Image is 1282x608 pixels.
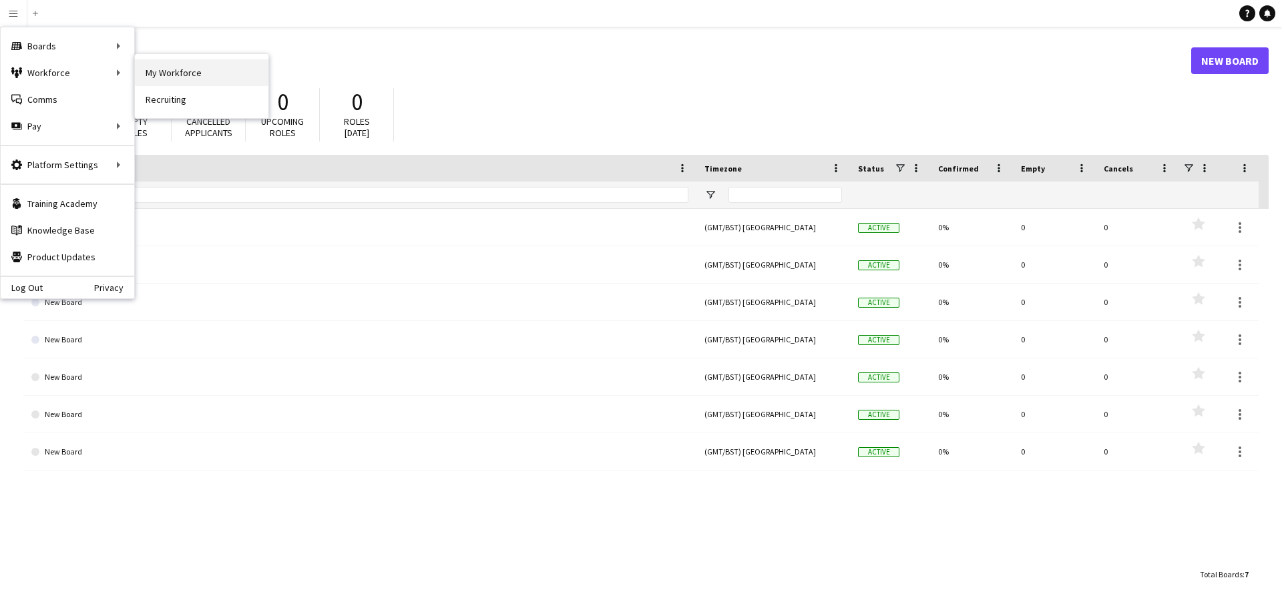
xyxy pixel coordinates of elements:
[31,246,688,284] a: New Board
[930,246,1013,283] div: 0%
[1,113,134,139] div: Pay
[938,164,979,174] span: Confirmed
[696,284,850,320] div: (GMT/BST) [GEOGRAPHIC_DATA]
[1096,246,1179,283] div: 0
[704,189,716,201] button: Open Filter Menu
[728,187,842,203] input: Timezone Filter Input
[1013,433,1096,470] div: 0
[135,86,268,113] a: Recruiting
[351,87,363,117] span: 0
[31,209,688,246] a: client x
[858,223,899,233] span: Active
[704,164,742,174] span: Timezone
[31,396,688,433] a: New Board
[1021,164,1045,174] span: Empty
[94,282,134,293] a: Privacy
[1,217,134,244] a: Knowledge Base
[1,190,134,217] a: Training Academy
[930,396,1013,432] div: 0%
[1104,164,1133,174] span: Cancels
[185,115,232,139] span: Cancelled applicants
[1013,246,1096,283] div: 0
[1013,321,1096,358] div: 0
[696,209,850,246] div: (GMT/BST) [GEOGRAPHIC_DATA]
[1200,569,1243,579] span: Total Boards
[1245,569,1249,579] span: 7
[858,164,884,174] span: Status
[31,321,688,358] a: New Board
[930,209,1013,246] div: 0%
[1013,358,1096,395] div: 0
[277,87,288,117] span: 0
[1013,284,1096,320] div: 0
[696,396,850,432] div: (GMT/BST) [GEOGRAPHIC_DATA]
[930,433,1013,470] div: 0%
[696,246,850,283] div: (GMT/BST) [GEOGRAPHIC_DATA]
[696,433,850,470] div: (GMT/BST) [GEOGRAPHIC_DATA]
[1096,358,1179,395] div: 0
[344,115,370,139] span: Roles [DATE]
[31,284,688,321] a: New Board
[858,335,899,345] span: Active
[31,358,688,396] a: New Board
[1,59,134,86] div: Workforce
[1200,561,1249,587] div: :
[1,151,134,178] div: Platform Settings
[1,282,43,293] a: Log Out
[858,298,899,308] span: Active
[930,321,1013,358] div: 0%
[858,260,899,270] span: Active
[1013,209,1096,246] div: 0
[696,358,850,395] div: (GMT/BST) [GEOGRAPHIC_DATA]
[31,433,688,471] a: New Board
[1191,47,1269,74] a: New Board
[696,321,850,358] div: (GMT/BST) [GEOGRAPHIC_DATA]
[1096,209,1179,246] div: 0
[858,410,899,420] span: Active
[1,86,134,113] a: Comms
[930,284,1013,320] div: 0%
[858,447,899,457] span: Active
[1,244,134,270] a: Product Updates
[55,187,688,203] input: Board name Filter Input
[930,358,1013,395] div: 0%
[135,59,268,86] a: My Workforce
[261,115,304,139] span: Upcoming roles
[1,33,134,59] div: Boards
[1096,284,1179,320] div: 0
[1096,396,1179,432] div: 0
[858,372,899,382] span: Active
[23,51,1191,71] h1: Boards
[1096,433,1179,470] div: 0
[1013,396,1096,432] div: 0
[1096,321,1179,358] div: 0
